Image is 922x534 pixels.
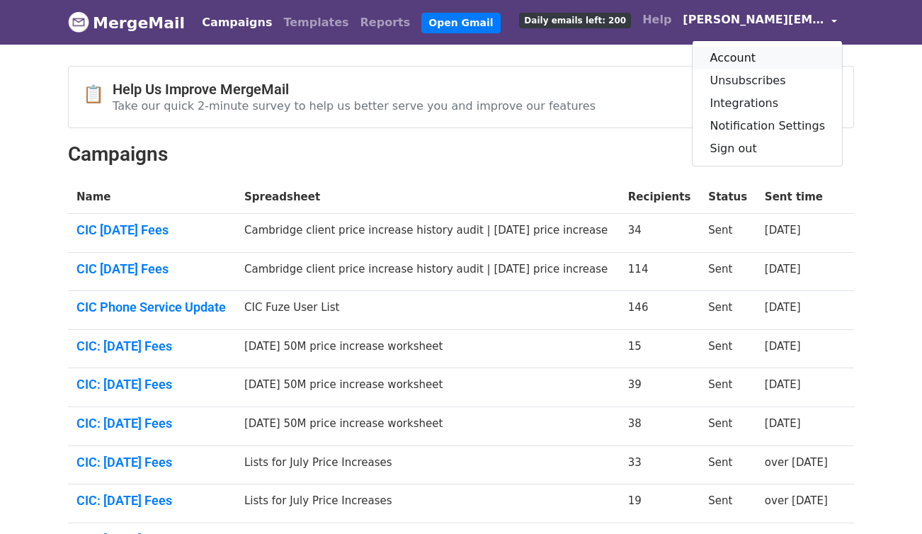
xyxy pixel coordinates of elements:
th: Sent time [756,181,837,214]
a: over [DATE] [765,494,828,507]
a: Daily emails left: 200 [513,6,637,34]
td: [DATE] 50M price increase worksheet [236,407,620,446]
td: 38 [620,407,700,446]
td: Sent [700,291,756,330]
a: Campaigns [196,8,278,37]
a: Help [637,6,677,34]
th: Recipients [620,181,700,214]
td: 39 [620,368,700,407]
td: Sent [700,252,756,291]
th: Spreadsheet [236,181,620,214]
a: MergeMail [68,8,185,38]
a: [DATE] [765,378,801,391]
a: Integrations [693,92,842,115]
td: 34 [620,214,700,253]
a: Notification Settings [693,115,842,137]
a: [DATE] [765,301,801,314]
a: CIC: [DATE] Fees [76,416,227,431]
a: CIC: [DATE] Fees [76,455,227,470]
span: 📋 [83,84,113,105]
span: Daily emails left: 200 [519,13,631,28]
a: [PERSON_NAME][EMAIL_ADDRESS][PERSON_NAME][DOMAIN_NAME] [677,6,843,39]
span: [PERSON_NAME][EMAIL_ADDRESS][PERSON_NAME][DOMAIN_NAME] [683,11,824,28]
iframe: Chat Widget [851,466,922,534]
td: Cambridge client price increase history audit | [DATE] price increase [236,252,620,291]
td: 15 [620,329,700,368]
a: CIC: [DATE] Fees [76,377,227,392]
a: [DATE] [765,417,801,430]
a: Unsubscribes [693,69,842,92]
div: [PERSON_NAME][EMAIL_ADDRESS][PERSON_NAME][DOMAIN_NAME] [692,40,843,166]
td: 114 [620,252,700,291]
a: over [DATE] [765,456,828,469]
td: 33 [620,445,700,484]
th: Name [68,181,236,214]
a: [DATE] [765,224,801,237]
td: Lists for July Price Increases [236,484,620,523]
a: Templates [278,8,354,37]
td: 19 [620,484,700,523]
a: CIC Phone Service Update [76,300,227,315]
a: Open Gmail [421,13,500,33]
p: Take our quick 2-minute survey to help us better serve you and improve our features [113,98,596,113]
td: Sent [700,368,756,407]
th: Status [700,181,756,214]
a: CIC: [DATE] Fees [76,339,227,354]
td: Sent [700,214,756,253]
td: Sent [700,484,756,523]
a: Reports [355,8,416,37]
td: [DATE] 50M price increase worksheet [236,329,620,368]
td: Sent [700,329,756,368]
td: Sent [700,407,756,446]
td: Sent [700,445,756,484]
a: [DATE] [765,263,801,275]
td: Lists for July Price Increases [236,445,620,484]
a: CIC [DATE] Fees [76,222,227,238]
h2: Campaigns [68,142,854,166]
h4: Help Us Improve MergeMail [113,81,596,98]
td: CIC Fuze User List [236,291,620,330]
a: [DATE] [765,340,801,353]
td: [DATE] 50M price increase worksheet [236,368,620,407]
td: Cambridge client price increase history audit | [DATE] price increase [236,214,620,253]
img: MergeMail logo [68,11,89,33]
a: Sign out [693,137,842,160]
a: Account [693,47,842,69]
td: 146 [620,291,700,330]
a: CIC: [DATE] Fees [76,493,227,509]
a: CIC [DATE] Fees [76,261,227,277]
